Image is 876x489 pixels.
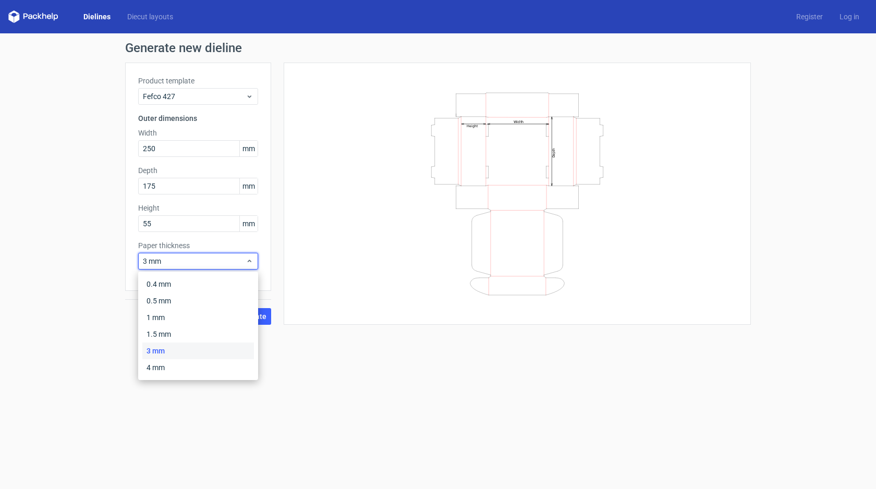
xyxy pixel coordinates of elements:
[467,124,478,128] text: Height
[142,326,254,343] div: 1.5 mm
[138,113,258,124] h3: Outer dimensions
[119,11,181,22] a: Diecut layouts
[143,256,246,266] span: 3 mm
[125,42,751,54] h1: Generate new dieline
[143,91,246,102] span: Fefco 427
[142,292,254,309] div: 0.5 mm
[831,11,868,22] a: Log in
[138,165,258,176] label: Depth
[239,216,258,231] span: mm
[138,240,258,251] label: Paper thickness
[552,148,556,157] text: Depth
[142,309,254,326] div: 1 mm
[514,119,524,124] text: Width
[75,11,119,22] a: Dielines
[239,178,258,194] span: mm
[142,276,254,292] div: 0.4 mm
[142,343,254,359] div: 3 mm
[239,141,258,156] span: mm
[138,128,258,138] label: Width
[138,76,258,86] label: Product template
[138,203,258,213] label: Height
[142,359,254,376] div: 4 mm
[788,11,831,22] a: Register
